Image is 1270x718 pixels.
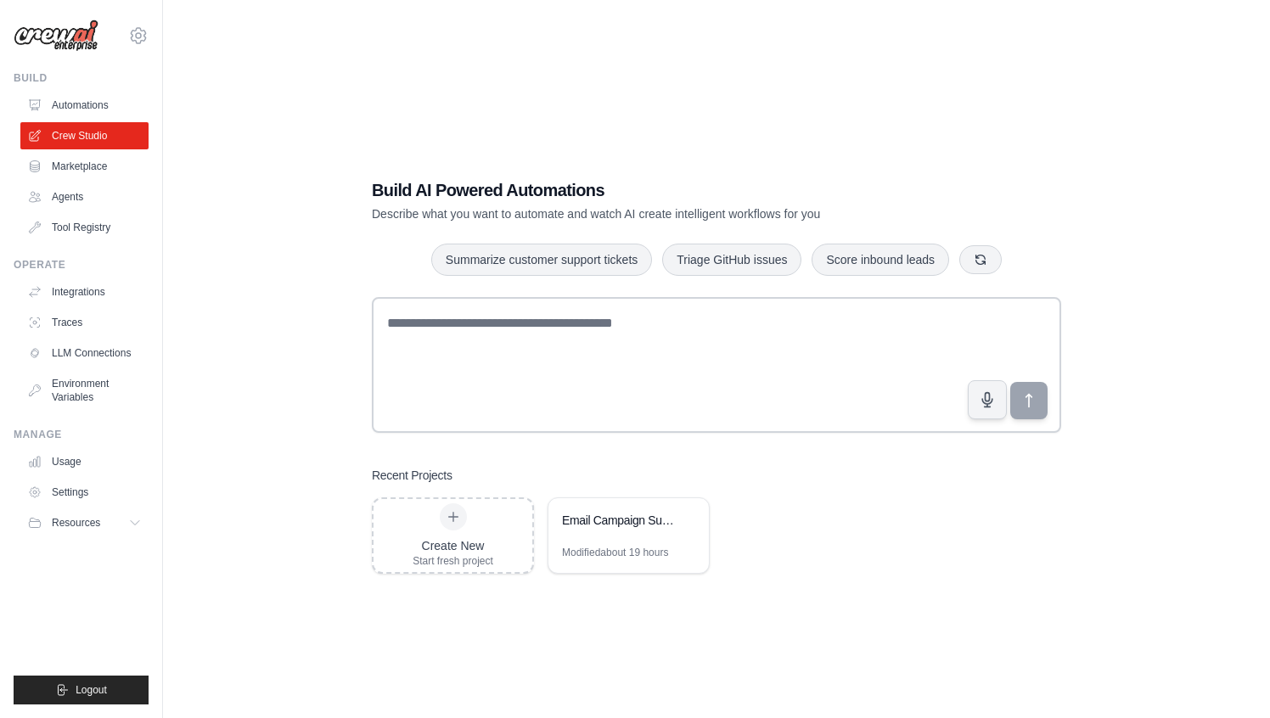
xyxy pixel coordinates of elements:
span: Resources [52,516,100,530]
a: Integrations [20,278,149,306]
button: Get new suggestions [959,245,1002,274]
button: Click to speak your automation idea [968,380,1007,419]
div: Start fresh project [413,554,493,568]
button: Triage GitHub issues [662,244,801,276]
a: Traces [20,309,149,336]
a: Usage [20,448,149,475]
div: Operate [14,258,149,272]
div: Modified about 19 hours [562,546,668,559]
button: Score inbound leads [812,244,949,276]
div: Create New [413,537,493,554]
a: Environment Variables [20,370,149,411]
button: Summarize customer support tickets [431,244,652,276]
a: Crew Studio [20,122,149,149]
a: LLM Connections [20,339,149,367]
div: Email Campaign Support Specialist [562,512,678,529]
button: Logout [14,676,149,704]
a: Marketplace [20,153,149,180]
p: Describe what you want to automate and watch AI create intelligent workflows for you [372,205,942,222]
span: Logout [76,683,107,697]
h1: Build AI Powered Automations [372,178,942,202]
a: Automations [20,92,149,119]
a: Agents [20,183,149,210]
img: Logo [14,20,98,52]
h3: Recent Projects [372,467,452,484]
div: Manage [14,428,149,441]
a: Settings [20,479,149,506]
a: Tool Registry [20,214,149,241]
button: Resources [20,509,149,536]
div: Build [14,71,149,85]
